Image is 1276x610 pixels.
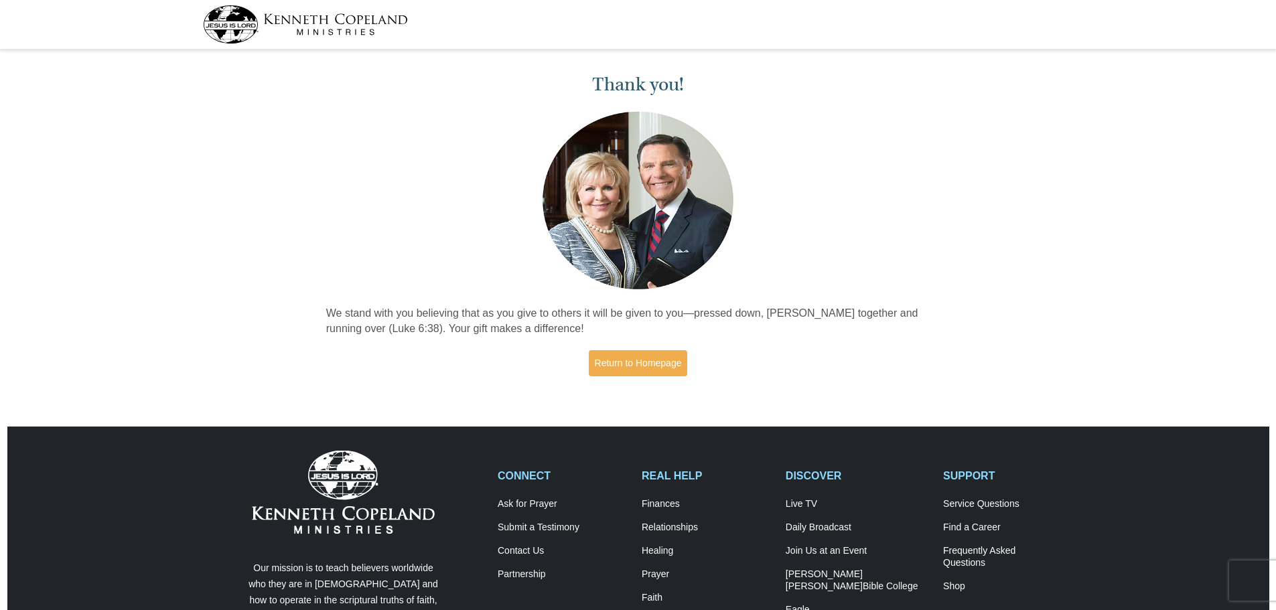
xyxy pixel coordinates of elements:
a: Frequently AskedQuestions [943,545,1073,569]
img: Kenneth Copeland Ministries [252,451,435,534]
h1: Thank you! [326,74,950,96]
span: Bible College [863,581,918,591]
a: Contact Us [498,545,628,557]
h2: SUPPORT [943,469,1073,482]
img: kcm-header-logo.svg [203,5,408,44]
a: Find a Career [943,522,1073,534]
a: Faith [642,592,772,604]
a: Daily Broadcast [786,522,929,534]
img: Kenneth and Gloria [539,108,737,293]
a: Partnership [498,568,628,581]
a: Live TV [786,498,929,510]
a: Finances [642,498,772,510]
h2: REAL HELP [642,469,772,482]
h2: CONNECT [498,469,628,482]
a: [PERSON_NAME] [PERSON_NAME]Bible College [786,568,929,593]
p: We stand with you believing that as you give to others it will be given to you—pressed down, [PER... [326,306,950,337]
a: Relationships [642,522,772,534]
a: Shop [943,581,1073,593]
h2: DISCOVER [786,469,929,482]
a: Join Us at an Event [786,545,929,557]
a: Return to Homepage [589,350,688,376]
a: Healing [642,545,772,557]
a: Prayer [642,568,772,581]
a: Ask for Prayer [498,498,628,510]
a: Submit a Testimony [498,522,628,534]
a: Service Questions [943,498,1073,510]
